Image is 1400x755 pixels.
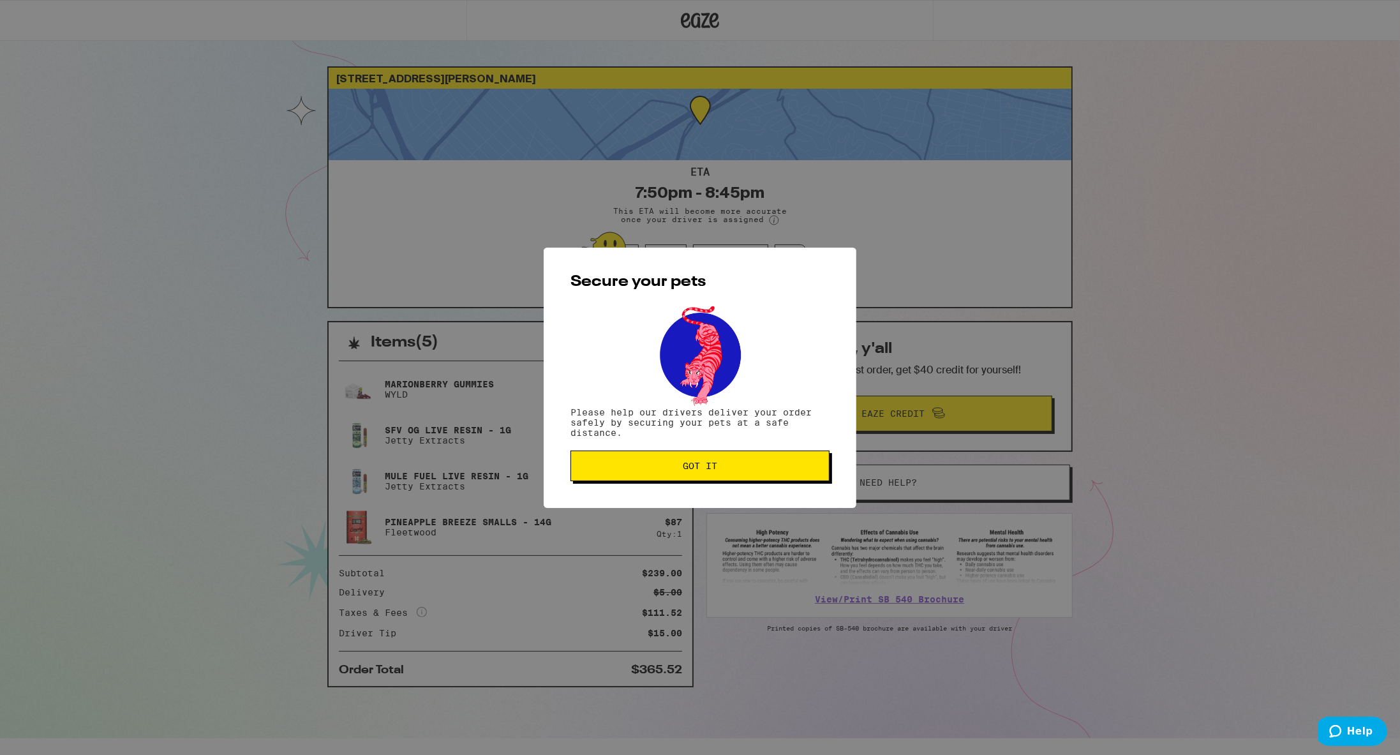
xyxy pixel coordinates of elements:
[570,451,830,481] button: Got it
[570,274,830,290] h2: Secure your pets
[1318,717,1387,749] iframe: Opens a widget where you can find more information
[683,461,717,470] span: Got it
[570,407,830,438] p: Please help our drivers deliver your order safely by securing your pets at a safe distance.
[648,303,752,407] img: pets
